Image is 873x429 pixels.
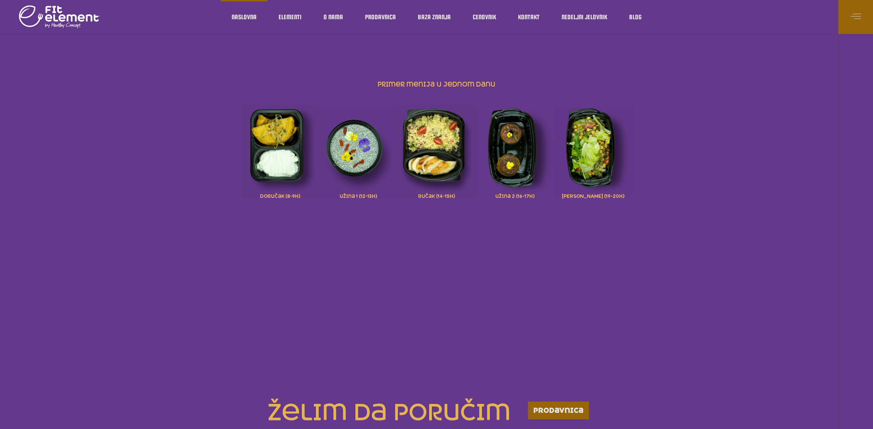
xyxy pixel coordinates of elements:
[241,97,632,211] div: primer menija u jednom danu
[518,15,540,19] span: Kontakt
[528,402,589,419] a: prodavnica
[473,15,496,19] span: Cenovnik
[495,192,534,199] span: užina 2 (16-17h)
[562,192,624,199] span: [PERSON_NAME] (19-20h)
[533,407,583,414] span: prodavnica
[279,15,302,19] span: Elementi
[365,15,396,19] span: Prodavnica
[260,192,300,199] span: doručak (8-9h)
[629,15,641,19] span: Blog
[232,15,257,19] span: Naslovna
[377,81,496,88] a: primer menija u jednom danu
[562,15,607,19] span: Nedeljni jelovnik
[418,15,451,19] span: Baza znanja
[323,15,343,19] span: O nama
[245,402,511,424] h2: želim da poručim
[340,192,377,199] span: užina 1 (12-13h)
[19,3,99,31] img: logo light
[418,192,455,199] span: ručak (14-15h)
